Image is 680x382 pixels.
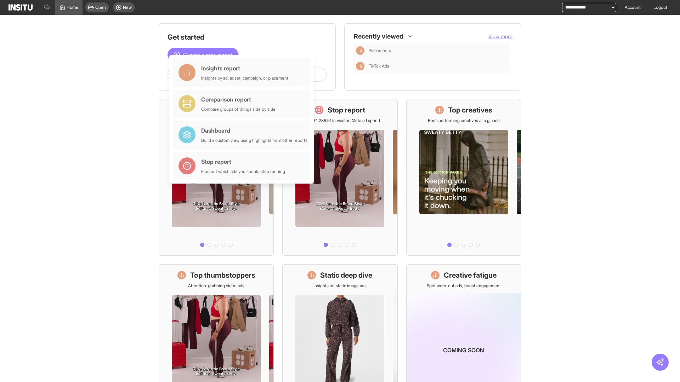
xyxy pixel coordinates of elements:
div: Insights report [201,64,288,73]
img: Logo [8,4,33,11]
span: Placements [369,48,391,53]
div: Stop report [201,157,285,166]
a: Stop reportSave £34,286.51 in wasted Meta ad spend [282,99,397,256]
span: Open [95,5,106,10]
h1: Static deep dive [320,270,372,280]
p: Insights on static image ads [313,283,367,289]
span: Create a new report [183,51,233,59]
span: View more [488,33,512,39]
button: View more [488,33,512,40]
p: Best-performing creatives at a glance [428,118,500,123]
div: Build a custom view using highlights from other reports [201,138,307,143]
h1: Get started [168,32,327,42]
h1: Top creatives [448,105,492,115]
a: What's live nowSee all active ads instantly [159,99,274,256]
div: Insights [356,46,364,55]
a: Top creativesBest-performing creatives at a glance [406,99,521,256]
div: Compare groups of things side by side [201,106,276,112]
span: TikTok Ads [369,63,507,69]
span: New [123,5,132,10]
div: Comparison report [201,95,276,104]
h1: Top thumbstoppers [190,270,255,280]
div: Dashboard [201,126,307,135]
div: Find out which ads you should stop running [201,169,285,174]
div: Insights by ad, adset, campaign, or placement [201,75,288,81]
span: Home [67,5,78,10]
p: Attention-grabbing video ads [188,283,244,289]
button: Create a new report [168,48,238,62]
span: TikTok Ads [369,63,389,69]
div: Insights [356,62,364,70]
h1: Stop report [328,105,365,115]
span: Placements [369,48,507,53]
p: Save £34,286.51 in wasted Meta ad spend [300,118,380,123]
